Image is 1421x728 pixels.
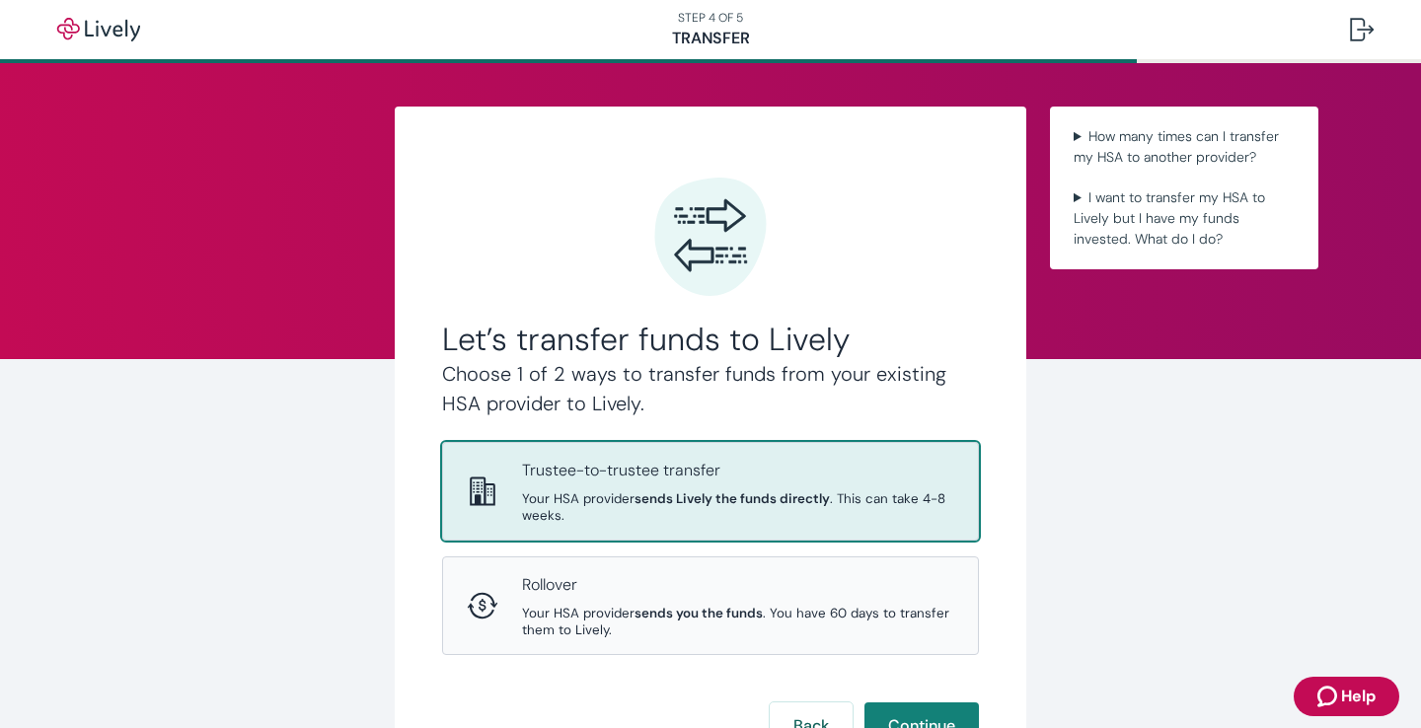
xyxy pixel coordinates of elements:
[1341,685,1376,708] span: Help
[467,590,498,621] svg: Rollover
[1317,685,1341,708] svg: Zendesk support icon
[442,320,979,359] h2: Let’s transfer funds to Lively
[443,557,978,654] button: RolloverRolloverYour HSA providersends you the funds. You have 60 days to transfer them to Lively.
[467,475,498,507] svg: Trustee-to-trustee
[443,443,978,540] button: Trustee-to-trusteeTrustee-to-trustee transferYour HSA providersends Lively the funds directly. Th...
[1334,6,1389,53] button: Log out
[442,359,979,418] h4: Choose 1 of 2 ways to transfer funds from your existing HSA provider to Lively.
[43,18,154,41] img: Lively
[635,605,763,621] strong: sends you the funds
[635,490,830,507] strong: sends Lively the funds directly
[1066,122,1303,172] summary: How many times can I transfer my HSA to another provider?
[1066,183,1303,254] summary: I want to transfer my HSA to Lively but I have my funds invested. What do I do?
[522,605,954,638] span: Your HSA provider . You have 60 days to transfer them to Lively.
[522,459,954,482] p: Trustee-to-trustee transfer
[522,490,954,524] span: Your HSA provider . This can take 4-8 weeks.
[522,573,954,597] p: Rollover
[1294,677,1399,716] button: Zendesk support iconHelp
